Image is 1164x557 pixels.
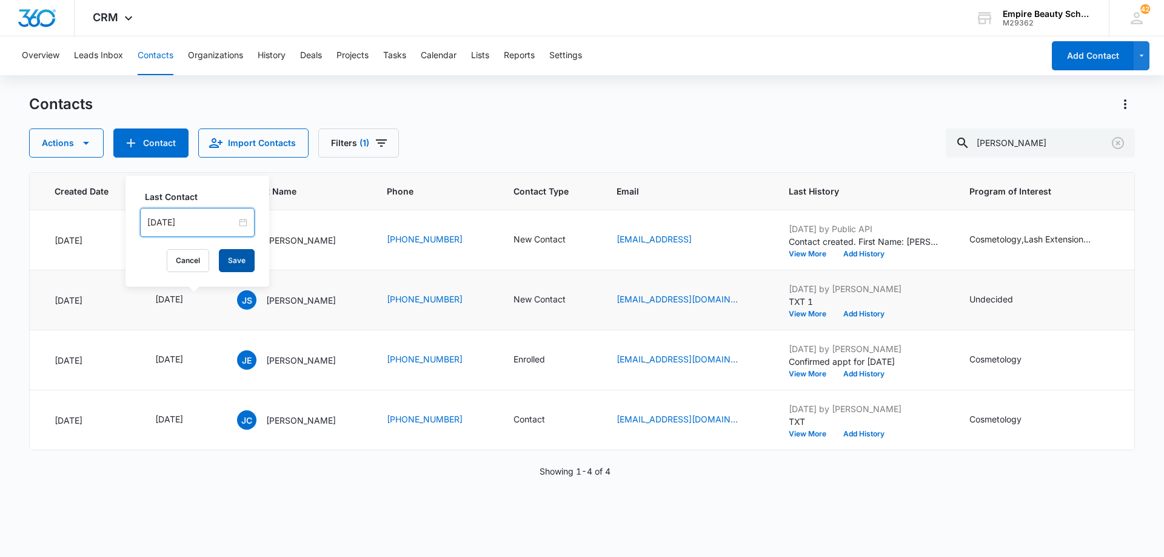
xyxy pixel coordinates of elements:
button: Reports [504,36,535,75]
button: Overview [22,36,59,75]
button: Add Contact [1052,41,1134,70]
input: Search Contacts [946,128,1135,158]
button: Save [219,249,255,272]
p: [PERSON_NAME] [266,354,336,367]
div: Last Contact - 1747180800 - Select to Edit Field [155,413,205,427]
div: Enrolled [513,353,545,365]
button: History [258,36,286,75]
a: [PHONE_NUMBER] [387,413,463,425]
button: Add History [835,370,893,378]
button: View More [789,430,835,438]
span: JE [237,350,256,370]
div: [DATE] [55,294,126,307]
div: Email - janelleenks@icloud.con - Select to Edit Field [617,233,714,247]
div: account id [1003,19,1091,27]
span: 42 [1140,4,1150,14]
div: Cosmetology [969,413,1022,425]
div: Contact Name - Jane Conners-McCarthy - Select to Edit Field [237,410,358,430]
div: New Contact [513,233,566,245]
div: New Contact [513,293,566,305]
button: Add History [835,250,893,258]
p: [DATE] by [PERSON_NAME] [789,342,940,355]
p: TXT [789,415,940,428]
button: Calendar [421,36,457,75]
a: [PHONE_NUMBER] [387,233,463,245]
p: [DATE] by [PERSON_NAME] [789,402,940,415]
span: JC [237,410,256,430]
div: Contact Type - New Contact - Select to Edit Field [513,233,587,247]
span: Last History [789,185,923,198]
div: Email - jsparks@sau56.org - Select to Edit Field [617,293,760,307]
button: Projects [336,36,369,75]
p: Confirmed appt for [DATE] [789,355,940,368]
button: Filters [318,128,399,158]
span: Created Date [55,185,109,198]
button: View More [789,250,835,258]
div: Undecided [969,293,1013,305]
p: [PERSON_NAME] [266,414,336,427]
div: [DATE] [155,413,183,425]
div: notifications count [1140,4,1150,14]
div: Email - janelleenos@icloud.com - Select to Edit Field [617,353,760,367]
a: [EMAIL_ADDRESS] [617,233,692,245]
div: Last Contact - 1757548800 - Select to Edit Field [155,353,205,367]
div: Email - janiemccarthy4@gmail.com - Select to Edit Field [617,413,760,427]
button: Contacts [138,36,173,75]
div: Phone - (603) 416-9682 - Select to Edit Field [387,353,484,367]
div: account name [1003,9,1091,19]
div: Program of Interest - Undecided - Select to Edit Field [969,293,1035,307]
button: View More [789,310,835,318]
a: [PHONE_NUMBER] [387,353,463,365]
h1: Contacts [29,95,93,113]
div: Program of Interest - Cosmetology - Select to Edit Field [969,353,1043,367]
div: [DATE] [155,353,183,365]
button: Add Contact [113,128,189,158]
div: [DATE] [55,234,126,247]
div: Program of Interest - Cosmetology - Select to Edit Field [969,413,1043,427]
span: JS [237,290,256,310]
div: [DATE] [55,414,126,427]
span: Program of Interest [969,185,1112,198]
button: Lists [471,36,489,75]
a: [EMAIL_ADDRESS][DOMAIN_NAME] [617,413,738,425]
p: TXT 1 [789,295,940,308]
p: Contact created. First Name: [PERSON_NAME] Last Name: [PERSON_NAME] Source: Form - Contact Us Sta... [789,235,940,248]
button: Actions [1115,95,1135,114]
div: Program of Interest - Cosmetology,Lash Extensions,Makeup - Select to Edit Field [969,233,1112,247]
button: Add History [835,430,893,438]
span: Email [617,185,742,198]
button: View More [789,370,835,378]
button: Clear [1108,133,1128,153]
div: Contact Type - Enrolled - Select to Edit Field [513,353,567,367]
div: Phone - (719) 246-6774 - Select to Edit Field [387,293,484,307]
div: Contact Name - Janelle Enos - Select to Edit Field [237,350,358,370]
input: Sep 15, 2025 [147,216,236,229]
button: Deals [300,36,322,75]
div: Phone - (617) 939-5994 - Select to Edit Field [387,413,484,427]
span: CRM [93,11,118,24]
button: Organizations [188,36,243,75]
div: Contact Name - Jane Sparks - Select to Edit Field [237,290,358,310]
button: Import Contacts [198,128,309,158]
span: Contact Name [237,185,340,198]
a: [EMAIL_ADDRESS][DOMAIN_NAME] [617,293,738,305]
div: Cosmetology,Lash Extensions,Makeup [969,233,1091,245]
button: Actions [29,128,104,158]
div: Contact [513,413,545,425]
div: Contact Name - Janelle Enos - Select to Edit Field [237,230,358,250]
span: Contact Type [513,185,570,198]
button: Cancel [167,249,209,272]
button: Leads Inbox [74,36,123,75]
p: [DATE] by Public API [789,222,940,235]
div: Last Contact - 1757635200 - Select to Edit Field [155,293,205,307]
label: Last Contact [145,190,259,203]
div: Phone - (603) 416-9682 - Select to Edit Field [387,233,484,247]
p: [PERSON_NAME] [266,234,336,247]
button: Tasks [383,36,406,75]
p: [PERSON_NAME] [266,294,336,307]
div: Cosmetology [969,353,1022,365]
div: [DATE] [155,293,183,305]
p: [DATE] by [PERSON_NAME] [789,282,940,295]
div: Contact Type - New Contact - Select to Edit Field [513,293,587,307]
a: [PHONE_NUMBER] [387,293,463,305]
